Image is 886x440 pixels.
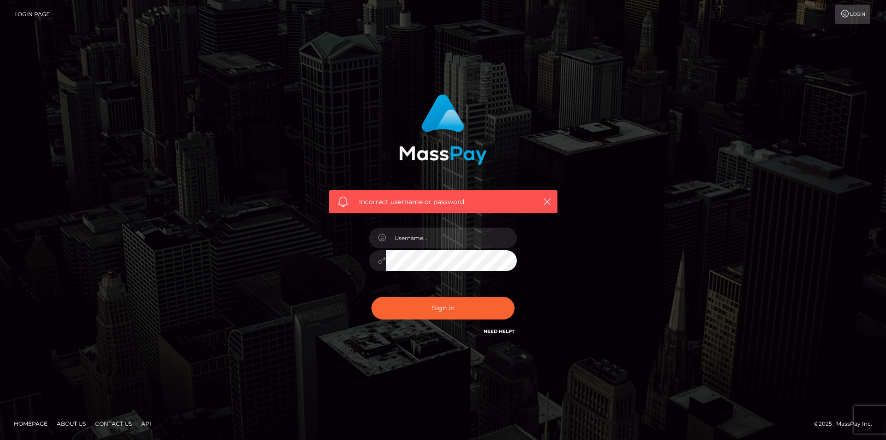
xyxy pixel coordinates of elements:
[484,328,515,334] a: Need Help?
[138,416,155,431] a: API
[835,5,870,24] a: Login
[814,419,879,429] div: © 2025 , MassPay Inc.
[371,297,515,319] button: Sign in
[10,416,51,431] a: Homepage
[91,416,136,431] a: Contact Us
[14,5,50,24] a: Login Page
[359,197,527,207] span: Incorrect username or password.
[53,416,90,431] a: About Us
[399,94,487,165] img: MassPay Login
[386,228,517,248] input: Username...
